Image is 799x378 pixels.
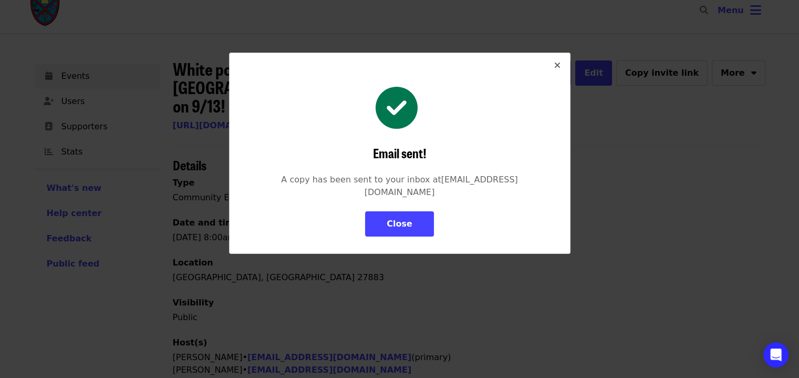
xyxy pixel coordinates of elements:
div: Close [387,218,412,230]
span: Email sent! [373,144,427,162]
button: Close [545,53,570,78]
div: A copy has been sent to your inbox at [EMAIL_ADDRESS][DOMAIN_NAME] [251,173,549,199]
i: times icon [554,60,561,70]
div: Open Intercom Messenger [763,342,788,367]
button: Close [365,211,434,237]
i: check-circle icon [376,83,418,133]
